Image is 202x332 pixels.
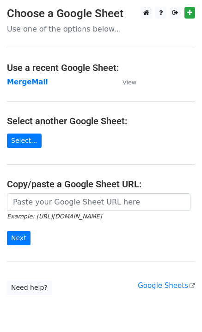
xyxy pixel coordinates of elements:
a: Google Sheets [138,281,195,290]
small: View [122,79,136,86]
small: Example: [URL][DOMAIN_NAME] [7,213,102,220]
a: MergeMail [7,78,48,86]
p: Use one of the options below... [7,24,195,34]
h4: Copy/paste a Google Sheet URL: [7,179,195,190]
input: Paste your Google Sheet URL here [7,193,190,211]
a: Need help? [7,281,52,295]
input: Next [7,231,31,245]
a: Select... [7,134,42,148]
a: View [113,78,136,86]
h3: Choose a Google Sheet [7,7,195,20]
h4: Use a recent Google Sheet: [7,62,195,73]
h4: Select another Google Sheet: [7,115,195,127]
